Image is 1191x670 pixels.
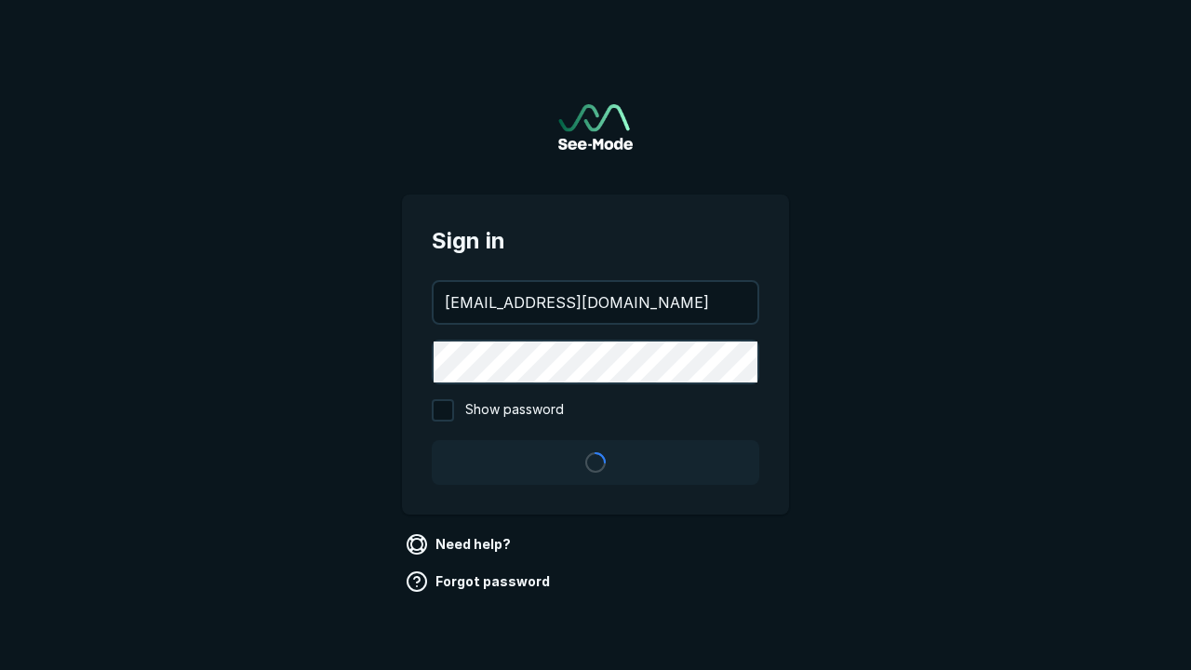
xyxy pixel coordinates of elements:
a: Go to sign in [558,104,633,150]
a: Forgot password [402,567,557,596]
img: See-Mode Logo [558,104,633,150]
span: Sign in [432,224,759,258]
input: your@email.com [434,282,757,323]
a: Need help? [402,529,518,559]
span: Show password [465,399,564,422]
